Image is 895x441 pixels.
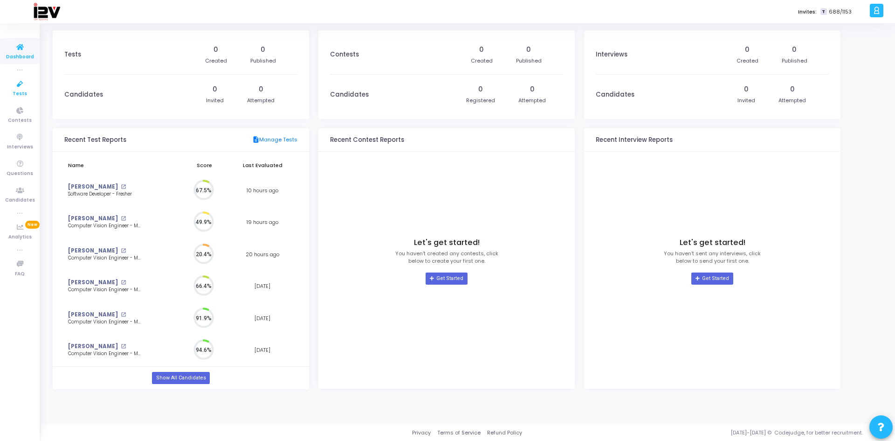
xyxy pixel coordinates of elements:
[33,2,60,21] img: logo
[412,429,431,437] a: Privacy
[206,97,224,105] div: Invited
[516,57,542,65] div: Published
[820,8,826,15] span: T
[8,117,32,125] span: Contests
[395,250,498,265] p: You haven’t created any contests, click below to create your first one.
[205,57,227,65] div: Created
[121,280,126,285] mat-icon: open_in_new
[227,238,297,271] td: 20 hours ago
[8,233,32,241] span: Analytics
[829,8,852,16] span: 688/1153
[227,302,297,335] td: [DATE]
[68,319,140,326] div: Computer Vision Engineer - ML (2)
[213,84,217,94] div: 0
[518,97,546,105] div: Attempted
[414,238,480,247] h4: Let's get started!
[259,84,263,94] div: 0
[68,311,118,319] a: [PERSON_NAME]
[25,221,40,229] span: New
[250,57,276,65] div: Published
[68,215,118,223] a: [PERSON_NAME]
[121,312,126,317] mat-icon: open_in_new
[330,91,369,98] h3: Candidates
[252,136,297,144] a: Manage Tests
[64,156,181,175] th: Name
[213,45,218,55] div: 0
[68,191,140,198] div: Software Developer - Fresher
[68,247,118,255] a: [PERSON_NAME]
[181,156,227,175] th: Score
[227,206,297,238] td: 19 hours ago
[6,53,34,61] span: Dashboard
[522,429,883,437] div: [DATE]-[DATE] © Codejudge, for better recruitment.
[7,143,33,151] span: Interviews
[737,57,758,65] div: Created
[330,136,404,144] h3: Recent Contest Reports
[691,273,733,285] a: Get Started
[426,273,467,285] a: Get Started
[68,343,118,350] a: [PERSON_NAME]
[479,45,484,55] div: 0
[68,279,118,287] a: [PERSON_NAME]
[437,429,481,437] a: Terms of Service
[68,287,140,294] div: Computer Vision Engineer - ML (2)
[152,372,209,384] a: Show All Candidates
[680,238,745,247] h4: Let's get started!
[121,184,126,189] mat-icon: open_in_new
[737,97,755,105] div: Invited
[782,57,807,65] div: Published
[68,255,140,262] div: Computer Vision Engineer - ML (2)
[5,196,35,204] span: Candidates
[121,344,126,349] mat-icon: open_in_new
[227,156,297,175] th: Last Evaluated
[478,84,483,94] div: 0
[487,429,522,437] a: Refund Policy
[68,350,140,357] div: Computer Vision Engineer - ML (2)
[596,136,673,144] h3: Recent Interview Reports
[664,250,761,265] p: You haven’t sent any interviews, click below to send your first one.
[261,45,265,55] div: 0
[227,175,297,207] td: 10 hours ago
[68,183,118,191] a: [PERSON_NAME]
[227,334,297,366] td: [DATE]
[744,84,749,94] div: 0
[227,270,297,302] td: [DATE]
[64,91,103,98] h3: Candidates
[798,8,817,16] label: Invites:
[790,84,795,94] div: 0
[526,45,531,55] div: 0
[596,91,634,98] h3: Candidates
[596,51,627,58] h3: Interviews
[792,45,797,55] div: 0
[15,270,25,278] span: FAQ
[13,90,27,98] span: Tests
[778,97,806,105] div: Attempted
[121,216,126,221] mat-icon: open_in_new
[471,57,493,65] div: Created
[7,170,33,178] span: Questions
[64,51,81,58] h3: Tests
[121,248,126,253] mat-icon: open_in_new
[252,136,259,144] mat-icon: description
[247,97,275,105] div: Attempted
[530,84,535,94] div: 0
[68,223,140,230] div: Computer Vision Engineer - ML (2)
[466,97,495,105] div: Registered
[745,45,750,55] div: 0
[64,136,126,144] h3: Recent Test Reports
[330,51,359,58] h3: Contests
